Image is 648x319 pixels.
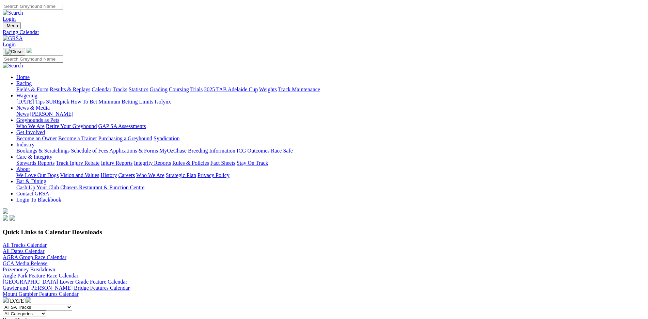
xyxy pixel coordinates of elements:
a: ICG Outcomes [237,148,269,154]
a: Coursing [169,86,189,92]
img: Search [3,10,23,16]
a: Applications & Forms [109,148,158,154]
div: Bar & Dining [16,185,645,191]
div: News & Media [16,111,645,117]
a: Privacy Policy [197,172,230,178]
a: Schedule of Fees [71,148,108,154]
a: Racing Calendar [3,29,645,35]
a: Integrity Reports [134,160,171,166]
a: Weights [259,86,277,92]
a: Injury Reports [101,160,132,166]
a: Fact Sheets [210,160,235,166]
h3: Quick Links to Calendar Downloads [3,228,645,236]
div: Get Involved [16,135,645,142]
a: Careers [118,172,135,178]
a: Stay On Track [237,160,268,166]
img: chevron-right-pager-white.svg [26,297,31,303]
a: Stewards Reports [16,160,54,166]
a: Rules & Policies [172,160,209,166]
div: Wagering [16,99,645,105]
a: Get Involved [16,129,45,135]
a: GCA Media Release [3,260,48,266]
a: Contact GRSA [16,191,49,196]
a: Results & Replays [50,86,90,92]
a: Trials [190,86,203,92]
div: Industry [16,148,645,154]
div: About [16,172,645,178]
a: 2025 TAB Adelaide Cup [204,86,258,92]
a: Become a Trainer [58,135,97,141]
input: Search [3,55,63,63]
a: Login [3,16,16,22]
a: Bar & Dining [16,178,46,184]
a: GAP SA Assessments [98,123,146,129]
img: twitter.svg [10,215,15,221]
a: Login [3,42,16,47]
a: Login To Blackbook [16,197,61,203]
a: Mount Gambier Features Calendar [3,291,79,297]
div: Racing [16,86,645,93]
a: Wagering [16,93,37,98]
a: About [16,166,30,172]
img: Search [3,63,23,69]
a: Who We Are [136,172,164,178]
img: logo-grsa-white.png [3,208,8,214]
a: Grading [150,86,168,92]
img: facebook.svg [3,215,8,221]
a: Statistics [129,86,148,92]
button: Toggle navigation [3,22,21,29]
input: Search [3,3,63,10]
a: Become an Owner [16,135,57,141]
div: [DATE] [3,297,645,304]
button: Toggle navigation [3,48,25,55]
a: Industry [16,142,34,147]
a: We Love Our Dogs [16,172,59,178]
a: Minimum Betting Limits [98,99,153,105]
span: Menu [7,23,18,28]
div: Greyhounds as Pets [16,123,645,129]
a: Syndication [154,135,179,141]
a: Bookings & Scratchings [16,148,69,154]
a: News & Media [16,105,50,111]
a: Strategic Plan [166,172,196,178]
a: Who We Are [16,123,45,129]
a: AGRA Group Race Calendar [3,254,66,260]
img: GRSA [3,35,23,42]
img: logo-grsa-white.png [27,48,32,53]
a: [PERSON_NAME] [30,111,73,117]
a: Race Safe [271,148,293,154]
img: Close [5,49,22,54]
a: Greyhounds as Pets [16,117,59,123]
a: Home [16,74,30,80]
a: Fields & Form [16,86,48,92]
a: Breeding Information [188,148,235,154]
a: History [100,172,117,178]
a: Cash Up Your Club [16,185,59,190]
a: MyOzChase [159,148,187,154]
a: Track Injury Rebate [56,160,99,166]
a: Angle Park Feature Race Calendar [3,273,78,278]
a: Gawler and [PERSON_NAME] Bridge Features Calendar [3,285,130,291]
a: SUREpick [46,99,69,105]
img: chevron-left-pager-white.svg [3,297,8,303]
a: All Tracks Calendar [3,242,47,248]
a: [DATE] Tips [16,99,45,105]
a: Retire Your Greyhound [46,123,97,129]
a: Track Maintenance [278,86,320,92]
a: News [16,111,29,117]
div: Care & Integrity [16,160,645,166]
a: Tracks [113,86,127,92]
a: Vision and Values [60,172,99,178]
a: [GEOGRAPHIC_DATA] Lower Grade Feature Calendar [3,279,127,285]
a: Care & Integrity [16,154,52,160]
a: Racing [16,80,32,86]
a: Purchasing a Greyhound [98,135,152,141]
a: Prizemoney Breakdown [3,267,55,272]
a: Calendar [92,86,111,92]
a: Isolynx [155,99,171,105]
a: All Dates Calendar [3,248,45,254]
a: Chasers Restaurant & Function Centre [60,185,144,190]
a: How To Bet [71,99,97,105]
